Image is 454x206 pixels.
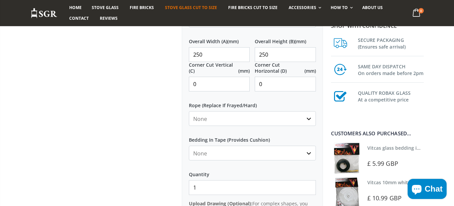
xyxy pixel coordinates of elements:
[189,32,250,45] label: Overall Width (A)
[31,8,57,19] img: Stove Glass Replacement
[189,96,316,109] label: Rope (Replace If Frayed/Hard)
[100,15,118,21] span: Reviews
[331,5,348,10] span: How To
[326,2,356,13] a: How To
[418,8,424,13] span: 0
[69,5,82,10] span: Home
[160,2,222,13] a: Stove Glass Cut To Size
[227,39,239,45] span: (mm)
[406,179,449,201] inbox-online-store-chat: Shopify online store chat
[223,2,283,13] a: Fire Bricks Cut To Size
[362,5,383,10] span: About us
[255,62,316,74] label: Corner Cut Horizontal (D)
[95,13,123,24] a: Reviews
[87,2,124,13] a: Stove Glass
[358,88,424,103] h3: QUALITY ROBAX GLASS At a competitive price
[367,159,398,167] span: £ 5.99 GBP
[357,2,388,13] a: About us
[255,32,316,45] label: Overall Height (B)
[64,13,94,24] a: Contact
[238,68,250,74] span: (mm)
[410,7,423,20] a: 0
[189,165,316,178] label: Quantity
[228,5,278,10] span: Fire Bricks Cut To Size
[92,5,119,10] span: Stove Glass
[125,2,159,13] a: Fire Bricks
[331,131,424,136] div: Customers also purchased...
[64,2,87,13] a: Home
[189,62,250,74] label: Corner Cut Vertical (C)
[304,68,316,74] span: (mm)
[295,39,306,45] span: (mm)
[367,194,402,202] span: £ 10.99 GBP
[69,15,89,21] span: Contact
[358,62,424,77] h3: SAME DAY DISPATCH On orders made before 2pm
[130,5,154,10] span: Fire Bricks
[289,5,316,10] span: Accessories
[165,5,217,10] span: Stove Glass Cut To Size
[189,131,316,143] label: Bedding In Tape (Provides Cushion)
[358,36,424,50] h3: SECURE PACKAGING (Ensures safe arrival)
[284,2,324,13] a: Accessories
[331,143,362,174] img: Vitcas stove glass bedding in tape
